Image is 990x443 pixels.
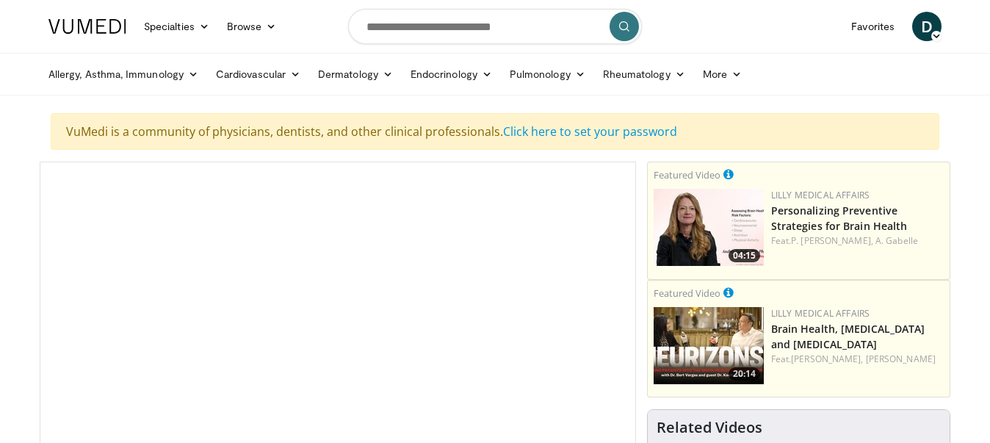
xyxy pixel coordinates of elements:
a: Brain Health, [MEDICAL_DATA] and [MEDICAL_DATA] [771,322,925,351]
a: Rheumatology [594,60,694,89]
a: Browse [218,12,286,41]
div: Feat. [771,234,944,248]
small: Featured Video [654,287,720,300]
img: ca157f26-4c4a-49fd-8611-8e91f7be245d.png.150x105_q85_crop-smart_upscale.jpg [654,307,764,384]
a: Cardiovascular [207,60,309,89]
a: Endocrinology [402,60,501,89]
a: D [912,12,942,41]
a: Favorites [842,12,903,41]
span: 04:15 [729,249,760,262]
a: More [694,60,751,89]
a: 04:15 [654,189,764,266]
a: Pulmonology [501,60,594,89]
a: Personalizing Preventive Strategies for Brain Health [771,204,908,233]
img: VuMedi Logo [48,19,126,34]
img: c3be7821-a0a3-4187-927a-3bb177bd76b4.png.150x105_q85_crop-smart_upscale.jpg [654,189,764,266]
input: Search topics, interventions [348,9,642,44]
small: Featured Video [654,168,720,181]
a: Lilly Medical Affairs [771,189,870,201]
a: [PERSON_NAME] [866,353,936,365]
a: A. Gabelle [875,234,918,247]
span: 20:14 [729,367,760,381]
div: Feat. [771,353,944,366]
a: Allergy, Asthma, Immunology [40,60,207,89]
a: Lilly Medical Affairs [771,307,870,320]
h4: Related Videos [657,419,762,436]
a: Dermatology [309,60,402,89]
a: P. [PERSON_NAME], [791,234,873,247]
a: Specialties [135,12,218,41]
a: Click here to set your password [503,123,677,140]
a: 20:14 [654,307,764,384]
div: VuMedi is a community of physicians, dentists, and other clinical professionals. [51,113,939,150]
a: [PERSON_NAME], [791,353,863,365]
